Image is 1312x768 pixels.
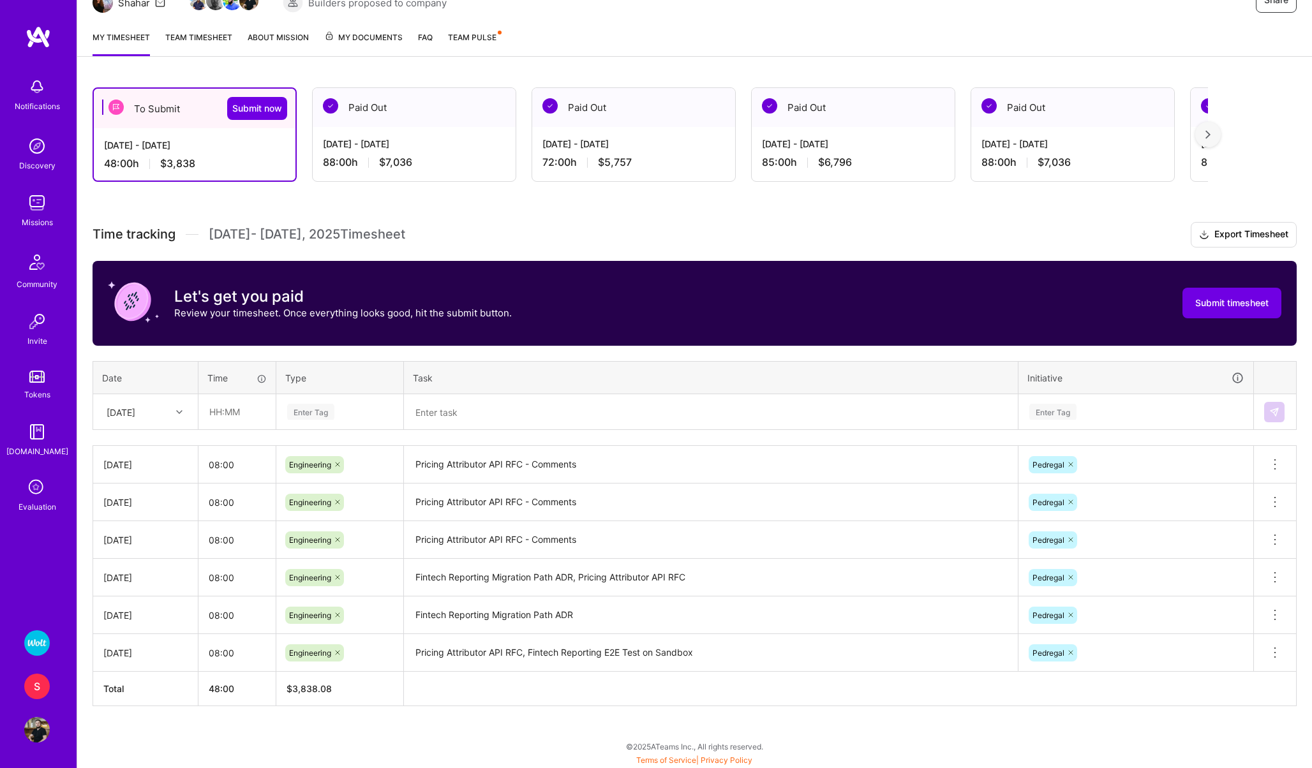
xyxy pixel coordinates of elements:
div: [DATE] [103,533,188,547]
i: icon Chevron [176,409,183,415]
a: Wolt - Fintech: Payments Expansion Team [21,630,53,656]
span: Pedregal [1032,610,1064,620]
div: [DOMAIN_NAME] [6,445,68,458]
th: 48:00 [198,672,276,706]
span: $7,036 [1038,156,1071,169]
div: To Submit [94,89,295,128]
input: HH:MM [198,523,276,557]
div: Tokens [24,388,50,401]
th: Date [93,361,198,394]
img: guide book [24,419,50,445]
div: Initiative [1027,371,1244,385]
img: Paid Out [981,98,997,114]
div: 85:00 h [762,156,944,169]
div: [DATE] - [DATE] [323,137,505,151]
a: Team Pulse [448,31,500,56]
span: Engineering [289,535,331,545]
input: HH:MM [198,485,276,519]
img: User Avatar [24,717,50,742]
button: Submit now [227,97,287,120]
div: © 2025 ATeams Inc., All rights reserved. [77,730,1312,762]
button: Export Timesheet [1191,222,1297,247]
div: Enter Tag [287,402,334,422]
span: Team Pulse [448,33,496,42]
div: Paid Out [752,88,955,127]
div: 48:00 h [104,157,285,170]
img: bell [24,74,50,100]
th: Type [276,361,404,394]
i: icon SelectionTeam [25,476,49,500]
textarea: Fintech Reporting Migration Path ADR [405,598,1017,633]
div: [DATE] [107,405,135,418]
a: S [21,674,53,699]
div: [DATE] [103,496,188,509]
input: HH:MM [199,395,275,429]
div: S [24,674,50,699]
div: [DATE] [103,571,188,584]
div: [DATE] [103,646,188,660]
input: HH:MM [198,636,276,670]
span: Pedregal [1032,498,1064,507]
span: Engineering [289,498,331,507]
div: [DATE] - [DATE] [981,137,1164,151]
div: [DATE] - [DATE] [542,137,725,151]
span: $5,757 [598,156,632,169]
th: Total [93,672,198,706]
span: $ 3,838.08 [287,683,332,694]
img: teamwork [24,190,50,216]
i: icon Download [1199,228,1209,242]
textarea: Pricing Attributor API RFC - Comments [405,522,1017,558]
img: To Submit [108,100,124,115]
div: Time [207,371,267,385]
div: Invite [27,334,47,348]
img: tokens [29,371,45,383]
textarea: Fintech Reporting Migration Path ADR, Pricing Attributor API RFC [405,560,1017,595]
span: Pedregal [1032,460,1064,469]
div: Discovery [19,159,56,172]
textarea: Pricing Attributor API RFC - Comments [405,447,1017,482]
input: HH:MM [198,598,276,632]
a: My Documents [324,31,403,56]
a: My timesheet [93,31,150,56]
span: | [636,755,752,765]
span: Submit timesheet [1195,297,1269,309]
span: Time tracking [93,226,175,242]
img: Paid Out [762,98,777,114]
img: Paid Out [542,98,558,114]
div: Community [17,277,57,291]
img: Invite [24,309,50,334]
div: [DATE] - [DATE] [762,137,944,151]
input: HH:MM [198,448,276,482]
a: Team timesheet [165,31,232,56]
p: Review your timesheet. Once everything looks good, hit the submit button. [174,306,512,320]
span: Engineering [289,460,331,469]
div: 88:00 h [323,156,505,169]
img: Wolt - Fintech: Payments Expansion Team [24,630,50,656]
a: FAQ [418,31,433,56]
a: About Mission [248,31,309,56]
a: User Avatar [21,717,53,742]
span: [DATE] - [DATE] , 2025 Timesheet [209,226,405,242]
a: Terms of Service [636,755,696,765]
span: $7,036 [379,156,412,169]
div: Notifications [15,100,60,113]
img: Community [22,247,52,277]
img: coin [108,276,159,327]
textarea: Pricing Attributor API RFC, Fintech Reporting E2E Test on Sandbox [405,635,1017,670]
img: Paid Out [1201,98,1216,114]
span: $6,796 [818,156,852,169]
span: Engineering [289,610,331,620]
span: My Documents [324,31,403,45]
span: Engineering [289,648,331,658]
div: Paid Out [532,88,735,127]
th: Task [404,361,1018,394]
div: Enter Tag [1029,402,1077,422]
img: logo [26,26,51,48]
div: [DATE] [103,458,188,471]
div: Missions [22,216,53,229]
img: Paid Out [323,98,338,114]
span: Submit now [232,102,282,115]
div: [DATE] - [DATE] [104,138,285,152]
img: discovery [24,133,50,159]
div: [DATE] [103,609,188,622]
